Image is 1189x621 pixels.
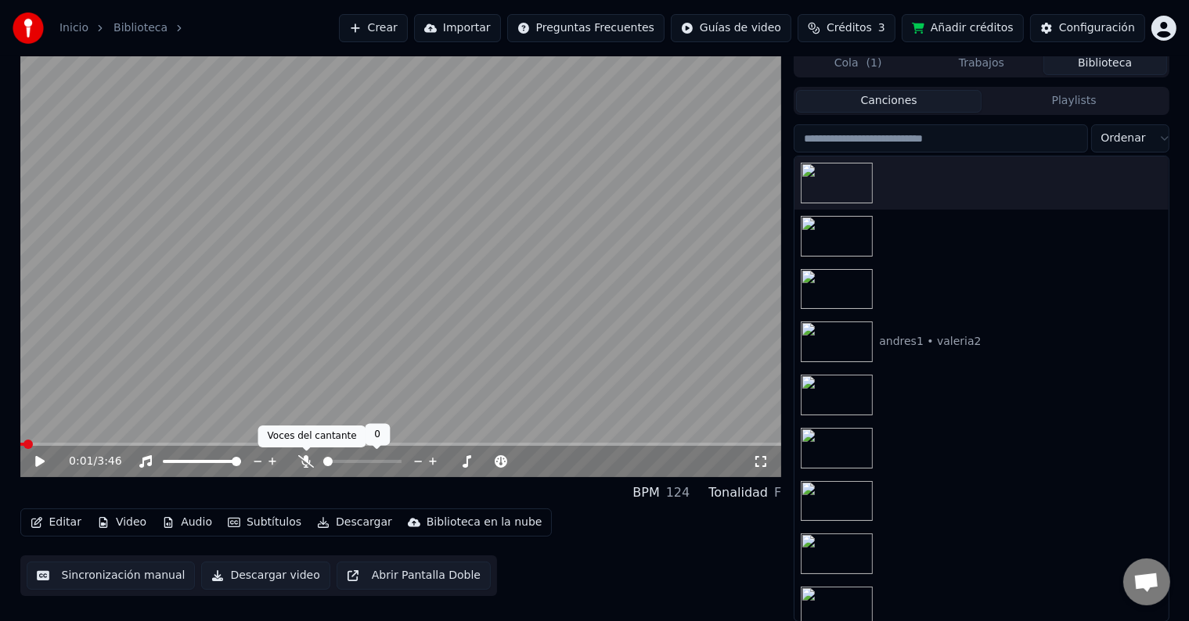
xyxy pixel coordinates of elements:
button: Playlists [982,90,1167,113]
span: Créditos [827,20,872,36]
button: Editar [24,512,88,533]
nav: breadcrumb [59,20,193,36]
div: 124 [666,483,690,502]
button: Abrir Pantalla Doble [337,562,491,590]
div: Voces del cantante [258,425,366,447]
span: ( 1 ) [867,56,882,71]
button: Crear [339,14,408,42]
span: 3 [878,20,885,36]
button: Añadir créditos [902,14,1024,42]
button: Guías de video [671,14,791,42]
button: Descargar [311,512,398,533]
div: Configuración [1059,20,1135,36]
button: Biblioteca [1043,52,1167,75]
button: Canciones [796,90,982,113]
a: Inicio [59,20,88,36]
button: Preguntas Frecuentes [507,14,665,42]
div: 0 [365,424,390,446]
button: Sincronización manual [27,562,196,590]
div: Tonalidad [708,483,768,502]
button: Descargar video [201,562,330,590]
div: Chat abierto [1123,558,1170,605]
span: 3:46 [97,454,121,469]
a: Biblioteca [113,20,168,36]
div: BPM [632,483,659,502]
button: Importar [414,14,501,42]
img: youka [13,13,44,44]
span: 0:01 [69,454,93,469]
div: andres1 • valeria2 [879,334,1162,350]
div: / [69,454,106,469]
button: Trabajos [920,52,1043,75]
div: Biblioteca en la nube [427,515,542,530]
button: Subtítulos [222,512,308,533]
button: Cola [796,52,920,75]
button: Audio [156,512,218,533]
button: Video [91,512,153,533]
span: Ordenar [1101,131,1146,146]
div: F [774,483,781,502]
button: Configuración [1030,14,1145,42]
button: Créditos3 [798,14,895,42]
